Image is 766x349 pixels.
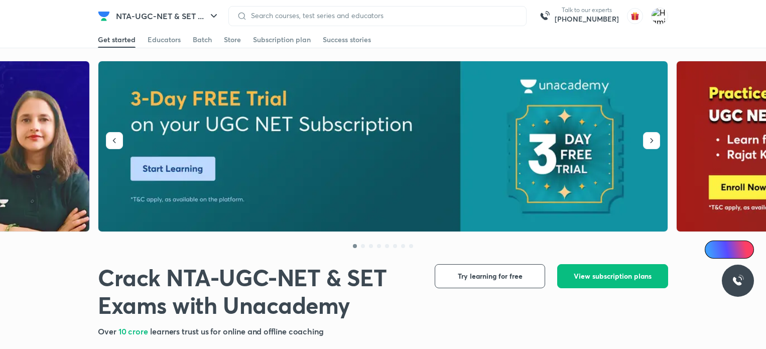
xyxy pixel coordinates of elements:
img: Company Logo [98,10,110,22]
div: Subscription plan [253,35,311,45]
div: Batch [193,35,212,45]
div: Get started [98,35,136,45]
div: Educators [148,35,181,45]
button: View subscription plans [557,264,668,288]
a: [PHONE_NUMBER] [555,14,619,24]
span: learners trust us for online and offline coaching [150,326,324,336]
a: Get started [98,32,136,48]
h1: Crack NTA-UGC-NET & SET Exams with Unacademy [98,264,419,319]
a: Success stories [323,32,371,48]
img: Icon [711,246,719,254]
span: Ai Doubts [721,246,748,254]
p: Talk to our experts [555,6,619,14]
a: Batch [193,32,212,48]
span: Over [98,326,118,336]
span: View subscription plans [574,271,652,281]
button: Try learning for free [435,264,545,288]
img: Hami yonsu [651,8,668,25]
img: avatar [627,8,643,24]
button: NTA-UGC-NET & SET ... [110,6,226,26]
a: Subscription plan [253,32,311,48]
a: Ai Doubts [705,241,754,259]
img: ttu [732,275,744,287]
img: call-us [535,6,555,26]
div: Success stories [323,35,371,45]
div: Store [224,35,241,45]
input: Search courses, test series and educators [247,12,518,20]
a: Store [224,32,241,48]
span: 10 crore [118,326,150,336]
a: Educators [148,32,181,48]
span: Try learning for free [458,271,523,281]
